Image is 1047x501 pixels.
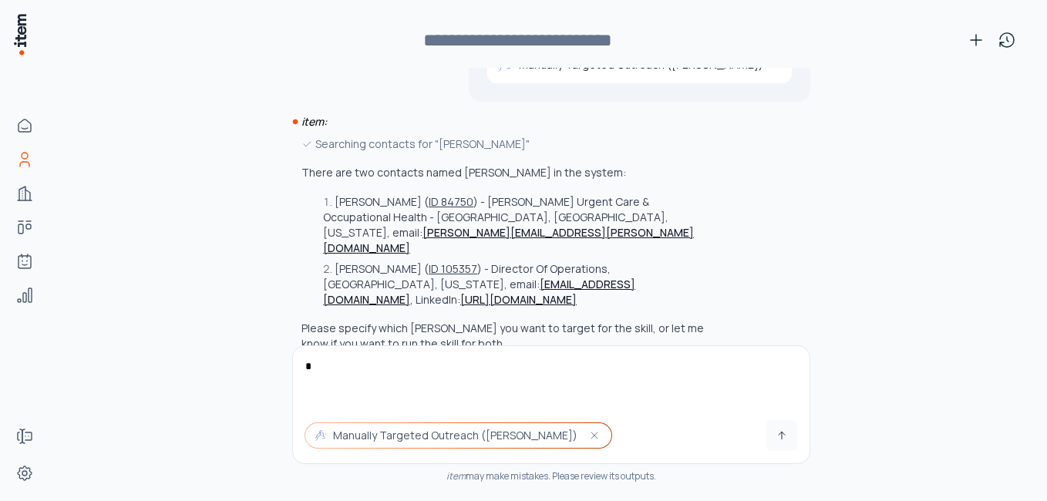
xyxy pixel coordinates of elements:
button: Send message [766,420,797,451]
button: Manually Targeted Outreach ([PERSON_NAME]) [305,423,611,448]
a: Settings [9,458,40,489]
a: People [9,144,40,175]
a: [PERSON_NAME][EMAIL_ADDRESS][PERSON_NAME][DOMAIN_NAME] [323,225,694,255]
div: may make mistakes. Please review its outputs. [292,470,810,483]
img: outbound [315,429,327,442]
a: Home [9,110,40,141]
div: Searching contacts for "[PERSON_NAME]" [301,136,718,153]
a: Agents [9,246,40,277]
i: item [446,469,466,483]
button: ID 105357 [429,261,477,277]
button: New conversation [961,25,991,55]
a: Forms [9,421,40,452]
p: There are two contacts named [PERSON_NAME] in the system: [301,165,718,180]
a: Deals [9,212,40,243]
button: View history [991,25,1022,55]
button: ID 84750 [429,194,473,210]
a: [EMAIL_ADDRESS][DOMAIN_NAME] [323,277,635,307]
a: Analytics [9,280,40,311]
a: [URL][DOMAIN_NAME] [460,292,577,307]
i: item: [301,114,327,129]
a: Companies [9,178,40,209]
span: Manually Targeted Outreach ([PERSON_NAME]) [333,428,577,443]
li: [PERSON_NAME] ( ) - [PERSON_NAME] Urgent Care & Occupational Health - [GEOGRAPHIC_DATA], [GEOGRAP... [319,194,718,256]
li: [PERSON_NAME] ( ) - Director Of Operations, [GEOGRAPHIC_DATA], [US_STATE], email: , LinkedIn: [319,261,718,308]
p: Please specify which [PERSON_NAME] you want to target for the skill, or let me know if you want t... [301,321,718,351]
img: Item Brain Logo [12,12,28,56]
